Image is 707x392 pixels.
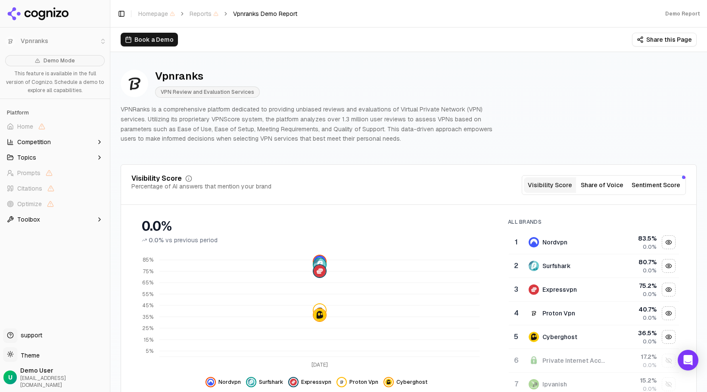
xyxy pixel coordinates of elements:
[17,331,42,340] span: support
[613,258,657,266] div: 80.7 %
[349,379,378,386] span: Proton Vpn
[542,309,575,318] div: Proton Vpn
[643,267,657,274] span: 0.0%
[613,305,657,314] div: 40.7 %
[338,379,345,386] img: proton vpn
[509,231,679,254] tr: 1nordvpnNordvpn83.5%0.0%Hide nordvpn data
[301,379,331,386] span: Expressvpn
[44,57,75,64] span: Demo Mode
[613,352,657,361] div: 17.2 %
[259,379,283,386] span: Surfshark
[142,302,153,309] tspan: 45%
[665,10,700,17] div: Demo Report
[385,379,392,386] img: cyberghost
[143,268,153,275] tspan: 75%
[311,361,328,368] tspan: [DATE]
[509,349,679,373] tr: 6private internet accessPrivate Internet Access17.2%0.0%Show private internet access data
[138,9,297,18] nav: breadcrumb
[246,377,283,387] button: Hide surfshark data
[17,200,42,208] span: Optimize
[529,284,539,295] img: expressvpn
[131,175,182,182] div: Visibility Score
[218,379,241,386] span: Nordvpn
[190,9,218,18] span: Reports
[613,329,657,337] div: 36.5 %
[3,135,106,149] button: Competition
[662,259,676,273] button: Hide surfshark data
[509,278,679,302] tr: 3expressvpnExpressvpn75.2%0.0%Hide expressvpn data
[20,366,106,375] span: Demo User
[131,182,271,191] div: Percentage of AI answers that mention your brand
[155,86,260,98] span: VPN Review and Evaluation Services
[529,355,539,366] img: private internet access
[509,254,679,278] tr: 2surfsharkSurfshark80.7%0.0%Hide surfshark data
[662,235,676,249] button: Hide nordvpn data
[512,284,520,295] div: 3
[149,236,164,244] span: 0.0%
[509,325,679,349] tr: 5cyberghostCyberghost36.5%0.0%Hide cyberghost data
[144,336,153,343] tspan: 15%
[143,314,153,321] tspan: 35%
[8,373,12,382] span: U
[509,302,679,325] tr: 4proton vpnProton Vpn40.7%0.0%Hide proton vpn data
[314,309,326,321] img: cyberghost
[17,184,42,193] span: Citations
[17,352,40,359] span: Theme
[288,377,331,387] button: Hide expressvpn data
[512,308,520,318] div: 4
[662,377,676,391] button: Show ipvanish data
[613,376,657,385] div: 15.2 %
[662,306,676,320] button: Hide proton vpn data
[143,256,153,263] tspan: 85%
[662,330,676,344] button: Hide cyberghost data
[142,291,153,298] tspan: 55%
[207,379,214,386] img: nordvpn
[512,237,520,247] div: 1
[662,354,676,367] button: Show private internet access data
[314,256,326,268] img: nordvpn
[662,283,676,296] button: Hide expressvpn data
[613,234,657,243] div: 83.5 %
[314,259,326,271] img: surfshark
[165,236,218,244] span: vs previous period
[17,153,36,162] span: Topics
[508,219,679,225] div: All Brands
[643,291,657,298] span: 0.0%
[632,33,697,46] button: Share this Page
[512,379,520,389] div: 7
[121,105,507,144] p: VPNRanks is a comprehensive platform dedicated to providing unbiased reviews and evaluations of V...
[542,356,606,365] div: Private Internet Access
[396,379,427,386] span: Cyberghost
[336,377,378,387] button: Hide proton vpn data
[529,379,539,389] img: ipvanish
[542,285,577,294] div: Expressvpn
[542,238,567,247] div: Nordvpn
[524,177,576,193] button: Visibility Score
[512,332,520,342] div: 5
[17,169,40,177] span: Prompts
[643,338,657,345] span: 0.0%
[576,177,628,193] button: Share of Voice
[542,380,567,389] div: Ipvanish
[17,122,33,131] span: Home
[142,279,153,286] tspan: 65%
[248,379,255,386] img: surfshark
[512,261,520,271] div: 2
[3,106,106,120] div: Platform
[5,70,105,95] p: This feature is available in the full version of Cognizo. Schedule a demo to explore all capabili...
[643,362,657,369] span: 0.0%
[290,379,297,386] img: expressvpn
[155,69,260,83] div: Vpnranks
[3,151,106,164] button: Topics
[314,265,326,277] img: expressvpn
[542,262,571,270] div: Surfshark
[121,33,178,46] button: Book a Demo
[17,138,51,146] span: Competition
[206,377,241,387] button: Hide nordvpn data
[314,304,326,316] img: proton vpn
[233,9,297,18] span: Vpnranks Demo Report
[20,375,106,389] span: [EMAIL_ADDRESS][DOMAIN_NAME]
[628,177,684,193] button: Sentiment Score
[142,325,153,332] tspan: 25%
[529,308,539,318] img: proton vpn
